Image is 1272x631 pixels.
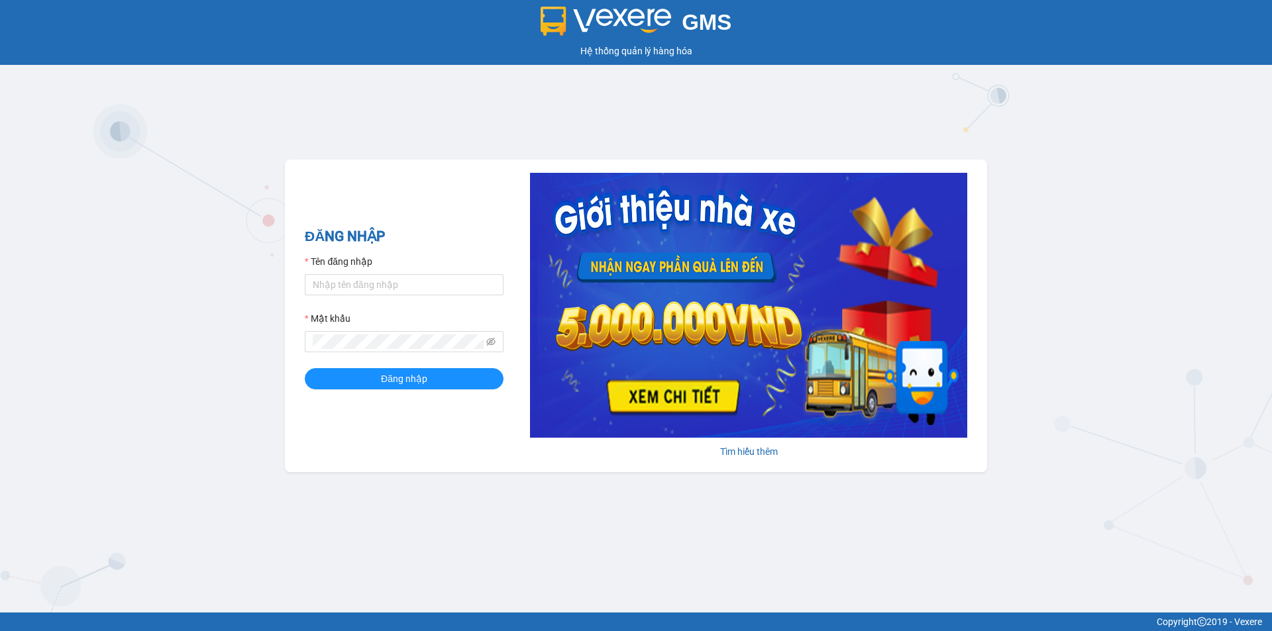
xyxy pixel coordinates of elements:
input: Mật khẩu [313,334,484,349]
span: eye-invisible [486,337,496,346]
img: banner-0 [530,173,967,438]
a: GMS [541,20,732,30]
div: Hệ thống quản lý hàng hóa [3,44,1269,58]
span: copyright [1197,617,1206,626]
label: Mật khẩu [305,311,350,326]
span: GMS [682,10,731,34]
img: logo 2 [541,7,672,36]
span: Đăng nhập [381,371,427,386]
input: Tên đăng nhập [305,274,503,295]
button: Đăng nhập [305,368,503,389]
label: Tên đăng nhập [305,254,372,269]
div: Tìm hiểu thêm [530,444,967,459]
h2: ĐĂNG NHẬP [305,226,503,248]
div: Copyright 2019 - Vexere [10,614,1262,629]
